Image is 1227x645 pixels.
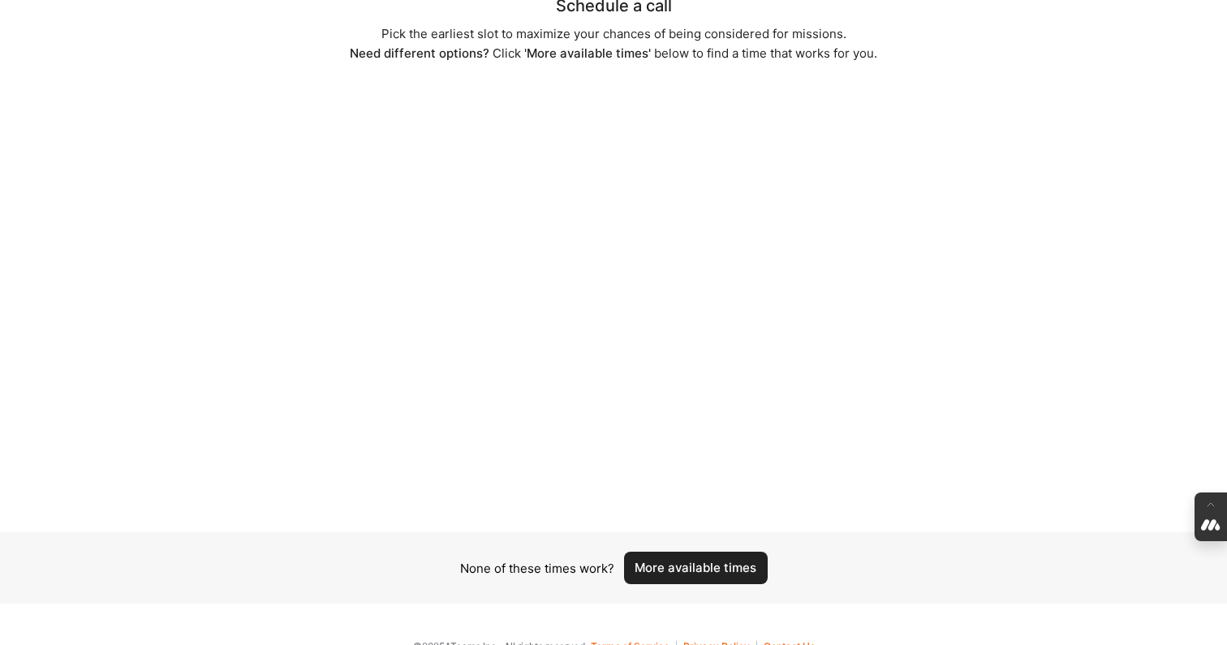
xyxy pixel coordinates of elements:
[350,45,489,61] span: Need different options?
[524,45,651,61] span: 'More available times'
[350,24,877,63] div: Pick the earliest slot to maximize your chances of being considered for missions. Click below to ...
[460,560,614,577] div: None of these times work?
[624,552,768,584] button: More available times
